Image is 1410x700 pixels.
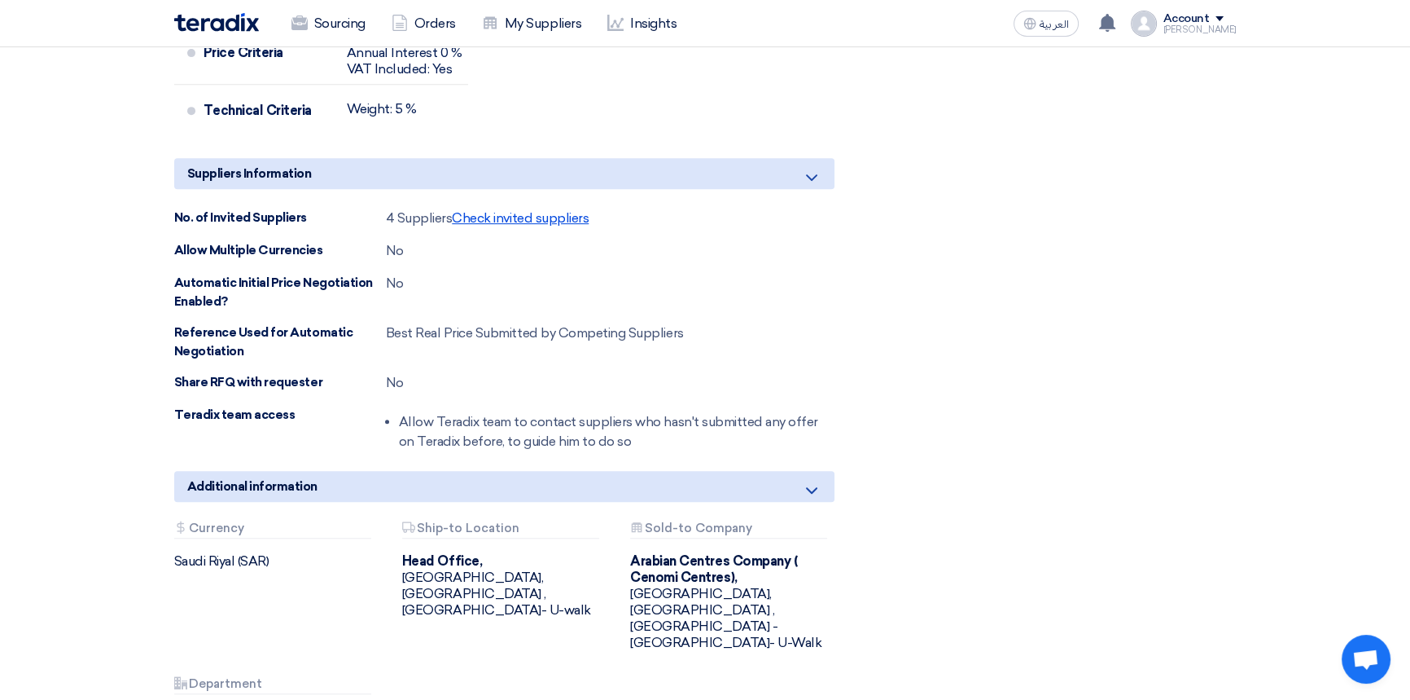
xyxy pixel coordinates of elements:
[174,553,378,570] div: Saudi Riyal (SAR)
[630,553,797,585] b: Arabian Centres Company ( Cenomi Centres),
[174,241,386,260] div: Allow Multiple Currencies
[402,553,606,619] div: [GEOGRAPHIC_DATA], [GEOGRAPHIC_DATA] ,[GEOGRAPHIC_DATA]- U-walk
[204,91,334,130] div: Technical Criteria
[174,274,386,310] div: Automatic Initial Price Negotiation Enabled?
[174,522,371,539] div: Currency
[386,373,404,393] div: No
[402,553,482,569] b: Head Office,
[278,6,379,42] a: Sourcing
[174,209,386,227] div: No. of Invited Suppliers
[1163,12,1210,26] div: Account
[204,33,334,73] div: Price Criteria
[1163,25,1237,34] div: [PERSON_NAME]
[1131,11,1157,37] img: profile_test.png
[174,373,386,392] div: Share RFQ with requester
[1342,635,1390,684] a: Open chat
[1040,19,1069,30] span: العربية
[630,522,827,539] div: Sold-to Company
[386,274,404,293] div: No
[1014,11,1079,37] button: العربية
[386,241,404,261] div: No
[379,6,469,42] a: Orders
[174,677,371,694] div: Department
[347,101,417,117] div: Weight: 5 %
[594,6,690,42] a: Insights
[630,553,834,651] div: [GEOGRAPHIC_DATA], [GEOGRAPHIC_DATA] ,[GEOGRAPHIC_DATA] - [GEOGRAPHIC_DATA]- U-Walk
[187,478,317,495] span: Additional information
[386,209,589,228] div: 4 Suppliers
[402,522,599,539] div: Ship-to Location
[174,13,259,32] img: Teradix logo
[399,406,834,458] li: Allow Teradix team to contact suppliers who hasn't submitted any offer on Teradix before, to guid...
[174,406,386,425] div: Teradix team access
[174,324,386,360] div: Reference Used for Automatic Negotiation
[347,45,462,61] div: Annual Interest 0 %
[452,210,589,226] span: Check invited suppliers
[469,6,594,42] a: My Suppliers
[386,324,684,343] div: Best Real Price Submitted by Competing Suppliers
[187,165,312,183] span: Suppliers Information
[347,61,462,77] div: VAT Included: Yes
